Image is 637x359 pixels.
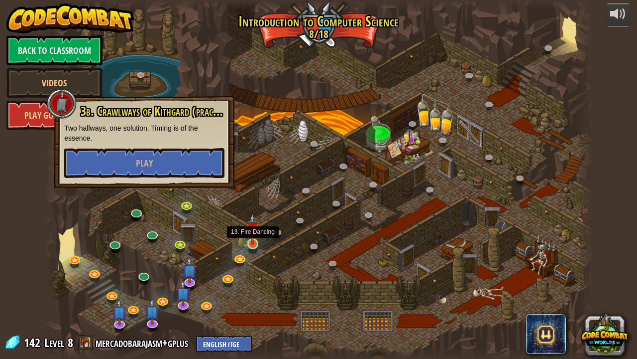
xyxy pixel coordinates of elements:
[112,299,127,326] img: level-banner-unstarted-subscriber.png
[96,335,191,351] a: mercadobarajasm+gplus
[145,299,160,325] img: level-banner-unstarted-subscriber.png
[24,335,43,351] span: 142
[68,335,73,351] span: 8
[182,257,197,284] img: level-banner-unstarted-subscriber.png
[64,123,224,143] p: Two hallways, one solution. Timing is of the essence.
[64,148,224,178] button: Play
[6,100,111,130] a: Play Golden Goal
[6,3,134,33] img: CodeCombat - Learn how to code by playing a game
[176,280,191,307] img: level-banner-unstarted-subscriber.png
[6,68,103,98] a: Videos
[246,213,259,244] img: level-banner-unstarted.png
[44,335,64,351] span: Level
[81,103,230,120] span: 3b. Crawlways of Kithgard (practice)
[606,3,631,27] button: Adjust volume
[6,35,103,65] a: Back to Classroom
[136,157,153,170] span: Play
